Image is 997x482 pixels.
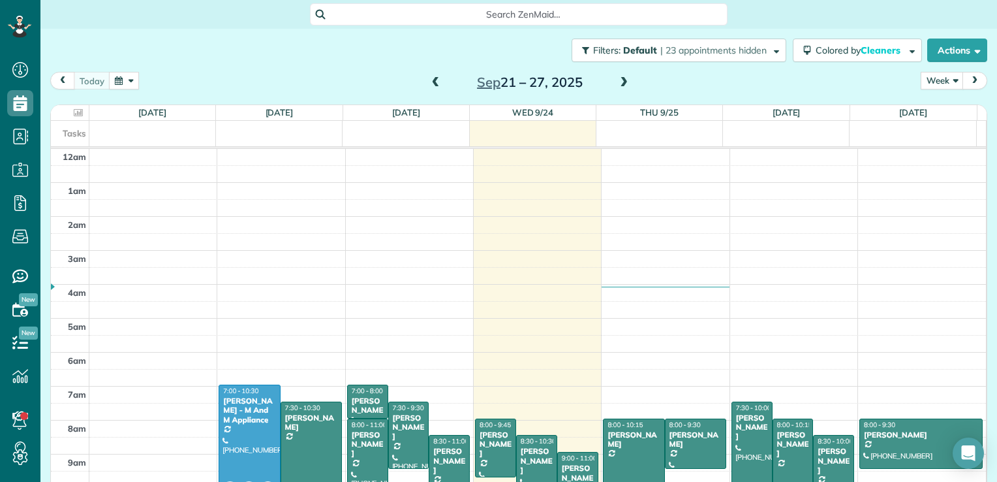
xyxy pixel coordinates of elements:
[776,430,810,458] div: [PERSON_NAME]
[352,421,387,429] span: 8:00 - 11:00
[284,413,338,432] div: [PERSON_NAME]
[19,327,38,340] span: New
[921,72,964,89] button: Week
[433,447,466,475] div: [PERSON_NAME]
[19,293,38,306] span: New
[74,72,110,89] button: today
[773,107,801,118] a: [DATE]
[477,74,500,90] span: Sep
[63,128,86,138] span: Tasks
[863,430,979,440] div: [PERSON_NAME]
[512,107,554,118] a: Wed 9/24
[953,438,984,469] div: Open Intercom Messenger
[285,404,320,412] span: 7:30 - 10:30
[593,44,621,56] span: Filters:
[817,447,850,475] div: [PERSON_NAME]
[793,39,922,62] button: Colored byCleaners
[565,39,786,62] a: Filters: Default | 23 appointments hidden
[660,44,767,56] span: | 23 appointments hidden
[927,39,987,62] button: Actions
[68,253,86,264] span: 3am
[640,107,679,118] a: Thu 9/25
[736,404,771,412] span: 7:30 - 10:00
[68,185,86,196] span: 1am
[266,107,294,118] a: [DATE]
[861,44,902,56] span: Cleaners
[393,404,424,412] span: 7:30 - 9:30
[68,457,86,468] span: 9am
[352,387,383,395] span: 7:00 - 8:00
[864,421,895,429] span: 8:00 - 9:30
[392,107,420,118] a: [DATE]
[562,454,597,462] span: 9:00 - 11:00
[222,396,276,425] div: [PERSON_NAME] - M And M Appliance
[735,413,769,442] div: [PERSON_NAME]
[521,437,556,445] span: 8:30 - 10:30
[223,387,258,395] span: 7:00 - 10:30
[669,430,722,449] div: [PERSON_NAME]
[68,423,86,434] span: 8am
[777,421,812,429] span: 8:00 - 10:15
[433,437,468,445] span: 8:30 - 11:00
[669,421,701,429] span: 8:00 - 9:30
[138,107,166,118] a: [DATE]
[899,107,927,118] a: [DATE]
[480,421,511,429] span: 8:00 - 9:45
[392,413,425,442] div: [PERSON_NAME]
[68,287,86,298] span: 4am
[623,44,658,56] span: Default
[816,44,905,56] span: Colored by
[520,447,553,475] div: [PERSON_NAME]
[68,219,86,230] span: 2am
[63,152,86,162] span: 12am
[68,321,86,332] span: 5am
[351,430,384,458] div: [PERSON_NAME]
[50,72,75,89] button: prev
[572,39,786,62] button: Filters: Default | 23 appointments hidden
[351,396,384,425] div: [PERSON_NAME]
[448,75,611,89] h2: 21 – 27, 2025
[962,72,987,89] button: next
[818,437,853,445] span: 8:30 - 10:00
[68,355,86,366] span: 6am
[607,421,643,429] span: 8:00 - 10:15
[68,389,86,400] span: 7am
[607,430,660,449] div: [PERSON_NAME]
[479,430,512,458] div: [PERSON_NAME]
